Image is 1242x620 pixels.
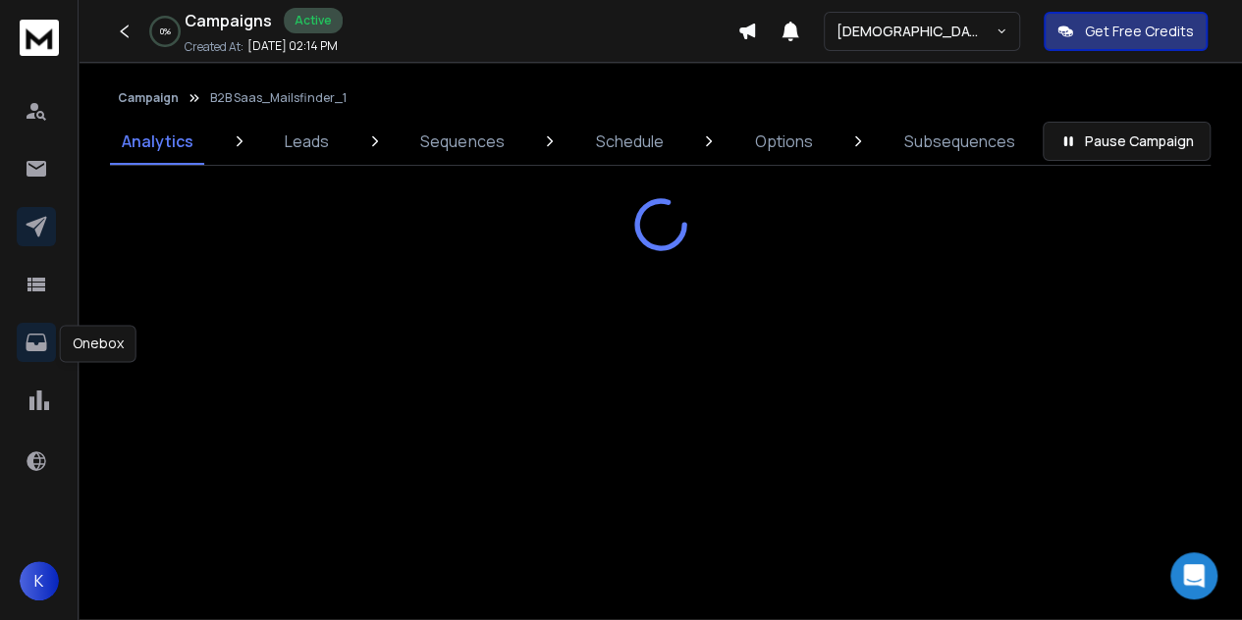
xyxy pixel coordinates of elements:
p: Sequences [420,129,504,153]
p: Analytics [122,129,193,153]
p: Schedule [596,129,664,153]
p: Get Free Credits [1085,22,1194,41]
a: Subsequences [892,118,1027,165]
a: Options [743,118,825,165]
a: Schedule [584,118,675,165]
button: Campaign [118,90,179,106]
a: Analytics [110,118,205,165]
button: K [20,561,59,600]
p: [DATE] 02:14 PM [247,38,338,54]
p: B2B Saas_Mailsfinder_1 [210,90,347,106]
p: 0 % [160,26,171,37]
button: Pause Campaign [1043,122,1211,161]
p: [DEMOGRAPHIC_DATA] <> Harsh SSA [837,22,996,41]
div: Onebox [60,325,136,362]
p: Options [755,129,813,153]
button: Get Free Credits [1044,12,1208,51]
a: Sequences [408,118,515,165]
p: Leads [285,129,329,153]
div: Active [284,8,343,33]
div: Open Intercom Messenger [1170,552,1217,599]
a: Leads [273,118,341,165]
p: Subsequences [904,129,1015,153]
h1: Campaigns [185,9,272,32]
img: logo [20,20,59,56]
p: Created At: [185,39,243,55]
